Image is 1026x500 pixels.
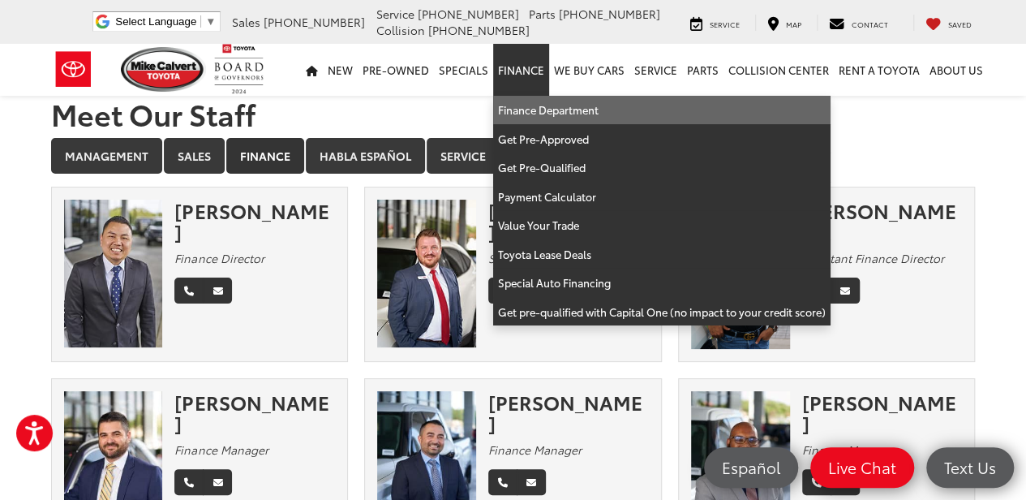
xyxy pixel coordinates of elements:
span: Español [714,457,788,477]
h1: Meet Our Staff [51,97,976,130]
a: About Us [925,44,988,96]
span: Live Chat [820,457,904,477]
span: Sales [232,14,260,30]
span: [PHONE_NUMBER] [418,6,519,22]
a: Finance [493,44,549,96]
a: Management [51,138,162,174]
a: Email [203,469,232,495]
a: Email [203,278,232,304]
div: [PERSON_NAME] [174,391,335,434]
a: Rent a Toyota [834,44,925,96]
div: [PERSON_NAME] [488,391,649,434]
a: Value Your Trade [493,211,831,240]
span: Text Us [936,457,1004,477]
img: Stephen Lee [377,200,476,348]
a: Toyota Lease Deals [493,240,831,269]
span: Collision [376,22,425,38]
em: Special Finance Director [488,250,620,266]
a: Phone [488,278,517,304]
a: Payment Calculator [493,183,831,212]
a: Home [301,44,323,96]
a: Email [517,469,546,495]
div: [PERSON_NAME] [802,200,963,243]
div: [PERSON_NAME] [802,391,963,434]
a: Email [831,278,860,304]
span: Contact [852,19,888,29]
a: Phone [802,469,831,495]
a: Español [704,447,798,488]
a: Finance [226,138,304,174]
a: Finance Department [493,96,831,125]
a: Map [755,15,814,31]
div: [PERSON_NAME] [488,200,649,243]
span: Map [786,19,801,29]
a: Get pre-qualified with Capital One (no impact to your credit score) [493,298,831,326]
a: Specials [434,44,493,96]
a: Pre-Owned [358,44,434,96]
div: Department Tabs [51,138,976,175]
a: Parts [682,44,723,96]
a: Habla Español [306,138,425,174]
em: Finance Director [174,250,264,266]
em: Finance Manager [802,442,895,458]
a: Get Pre-Approved [493,125,831,154]
span: ​ [200,15,201,28]
a: Phone [488,469,517,495]
span: Select Language [115,15,196,28]
span: ▼ [205,15,216,28]
a: Phone [174,278,204,304]
span: Saved [948,19,972,29]
a: Get Pre-Qualified [493,153,831,183]
img: Adam Nguyen [64,200,163,348]
img: Mike Calvert Toyota [121,47,207,92]
a: Service [427,138,500,174]
a: Sales [164,138,225,174]
a: Live Chat [810,447,914,488]
span: [PHONE_NUMBER] [428,22,530,38]
span: Service [376,6,414,22]
img: Toyota [43,43,104,96]
span: [PHONE_NUMBER] [559,6,660,22]
em: Finance Manager [488,442,582,458]
a: New [323,44,358,96]
a: Service [678,15,752,31]
span: Parts [529,6,556,22]
a: Text Us [926,447,1014,488]
div: [PERSON_NAME] [174,200,335,243]
a: Special Auto Financing [493,269,831,298]
a: Phone [174,469,204,495]
a: WE BUY CARS [549,44,629,96]
em: Finance Manager [174,442,268,458]
span: [PHONE_NUMBER] [264,14,365,30]
span: Service [710,19,740,29]
a: My Saved Vehicles [913,15,984,31]
em: Assistant Finance Director [802,250,944,266]
a: Select Language​ [115,15,216,28]
a: Service [629,44,682,96]
a: Collision Center [723,44,834,96]
a: Contact [817,15,900,31]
